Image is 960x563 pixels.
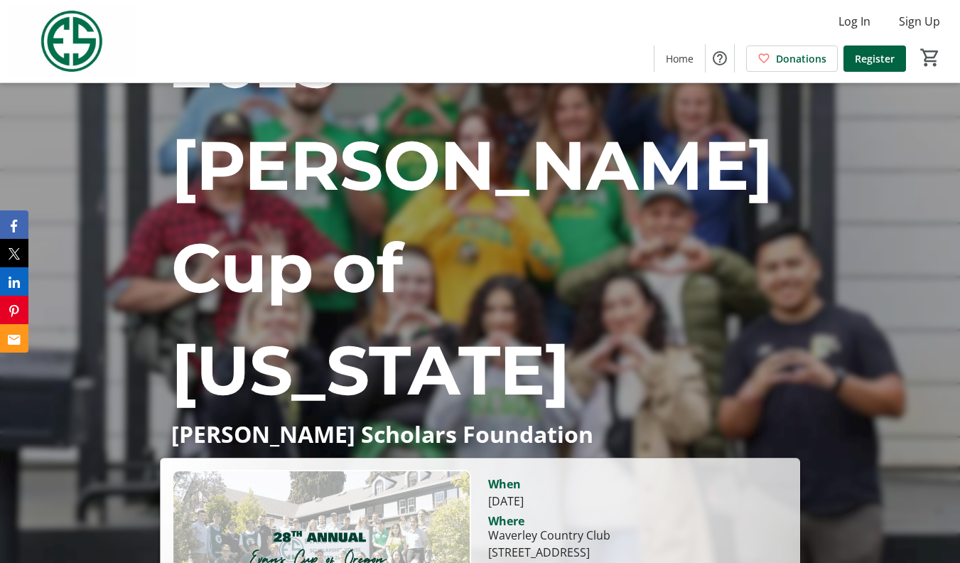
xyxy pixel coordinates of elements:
span: Log In [838,13,870,30]
div: When [488,476,521,493]
a: Donations [746,45,838,72]
div: [DATE] [488,493,787,510]
button: Log In [827,10,882,33]
div: Where [488,515,524,527]
button: Sign Up [888,10,951,33]
div: [STREET_ADDRESS] [488,544,610,561]
span: Sign Up [899,13,940,30]
a: Register [843,45,906,72]
a: Home [654,45,705,72]
button: Cart [917,45,943,70]
span: Home [666,51,694,66]
span: Donations [776,51,826,66]
p: [PERSON_NAME] Scholars Foundation [171,422,789,446]
button: Help [706,44,734,73]
img: Evans Scholars Foundation's Logo [9,6,135,77]
span: Register [855,51,895,66]
div: Waverley Country Club [488,527,610,544]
